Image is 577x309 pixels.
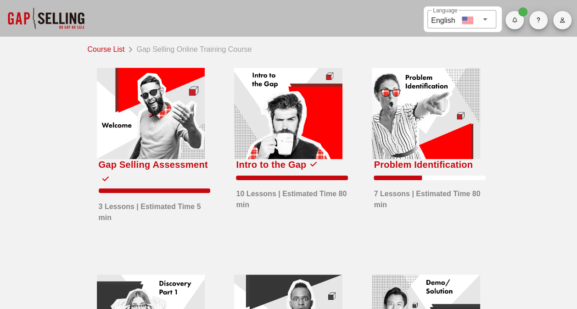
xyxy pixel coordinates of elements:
div: LanguageEnglish [427,10,496,28]
div: Intro to the Gap [236,157,306,172]
a: Course List [88,42,129,55]
div: 3 Lessons | Estimated Time 5 min [99,197,211,223]
div: 7 Lessons | Estimated Time 80 min [374,184,486,210]
div: English [431,13,455,26]
div: 10 Lessons | Estimated Time 80 min [236,184,348,210]
div: Problem Identification [374,157,473,172]
div: Gap Selling Assessment [99,157,208,172]
div: Gap Selling Online Training Course [133,42,252,55]
span: Badge [518,7,527,17]
label: Language [433,7,457,14]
